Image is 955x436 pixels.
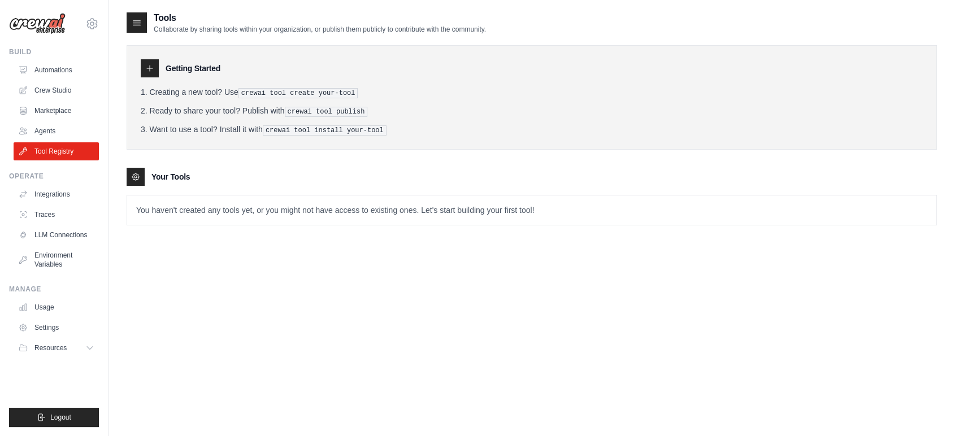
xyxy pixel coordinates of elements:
p: You haven't created any tools yet, or you might not have access to existing ones. Let's start bui... [127,195,936,225]
pre: crewai tool install your-tool [263,125,387,136]
a: Marketplace [14,102,99,120]
div: Manage [9,285,99,294]
p: Collaborate by sharing tools within your organization, or publish them publicly to contribute wit... [154,25,486,34]
button: Resources [14,339,99,357]
span: Logout [50,413,71,422]
a: Settings [14,319,99,337]
h2: Tools [154,11,486,25]
li: Ready to share your tool? Publish with [141,105,923,117]
div: Operate [9,172,99,181]
pre: crewai tool create your-tool [238,88,358,98]
a: Environment Variables [14,246,99,273]
img: Logo [9,13,66,34]
pre: crewai tool publish [285,107,368,117]
li: Creating a new tool? Use [141,86,923,98]
div: Build [9,47,99,56]
a: LLM Connections [14,226,99,244]
a: Crew Studio [14,81,99,99]
a: Automations [14,61,99,79]
button: Logout [9,408,99,427]
h3: Getting Started [166,63,220,74]
span: Resources [34,343,67,352]
a: Usage [14,298,99,316]
a: Agents [14,122,99,140]
h3: Your Tools [151,171,190,182]
li: Want to use a tool? Install it with [141,124,923,136]
a: Traces [14,206,99,224]
a: Integrations [14,185,99,203]
a: Tool Registry [14,142,99,160]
